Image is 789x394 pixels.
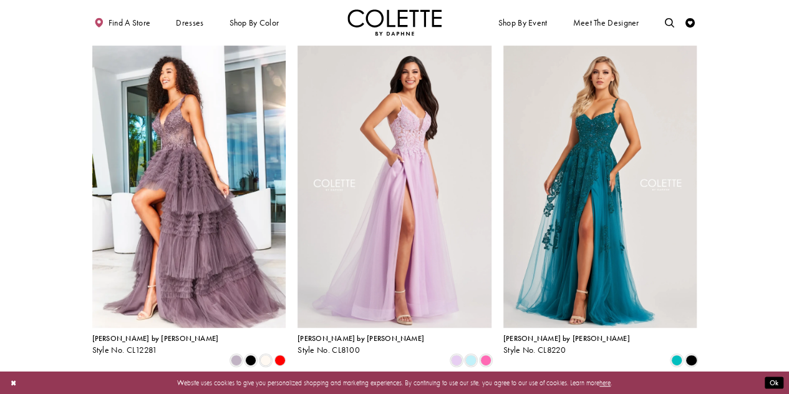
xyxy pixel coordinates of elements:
[347,9,442,36] a: Visit Home Page
[573,18,639,27] span: Meet the designer
[298,333,424,343] span: [PERSON_NAME] by [PERSON_NAME]
[571,9,642,36] a: Meet the designer
[465,355,477,366] i: Light Blue
[173,9,206,36] span: Dresses
[685,355,697,366] i: Black
[347,9,442,36] img: Colette by Daphne
[503,333,630,343] span: [PERSON_NAME] by [PERSON_NAME]
[92,345,158,355] span: Style No. CL12281
[92,335,219,355] div: Colette by Daphne Style No. CL12281
[227,9,281,36] span: Shop by color
[176,18,203,27] span: Dresses
[503,335,630,355] div: Colette by Daphne Style No. CL8220
[496,9,549,36] span: Shop By Event
[503,46,697,328] a: Visit Colette by Daphne Style No. CL8220 Page
[503,345,566,355] span: Style No. CL8220
[765,377,783,389] button: Submit Dialog
[451,355,462,366] i: Lilac
[662,9,677,36] a: Toggle search
[671,355,682,366] i: Jade
[109,18,151,27] span: Find a store
[245,355,256,366] i: Black
[92,333,219,343] span: [PERSON_NAME] by [PERSON_NAME]
[498,18,548,27] span: Shop By Event
[231,355,242,366] i: Heather
[683,9,697,36] a: Check Wishlist
[68,377,721,389] p: Website uses cookies to give you personalized shopping and marketing experiences. By continuing t...
[298,335,424,355] div: Colette by Daphne Style No. CL8100
[298,46,491,328] a: Visit Colette by Daphne Style No. CL8100 Page
[480,355,491,366] i: Pink
[599,378,611,387] a: here
[260,355,271,366] i: Diamond White
[6,375,21,392] button: Close Dialog
[298,345,360,355] span: Style No. CL8100
[92,9,153,36] a: Find a store
[274,355,286,366] i: Red
[229,18,279,27] span: Shop by color
[92,46,286,328] a: Visit Colette by Daphne Style No. CL12281 Page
